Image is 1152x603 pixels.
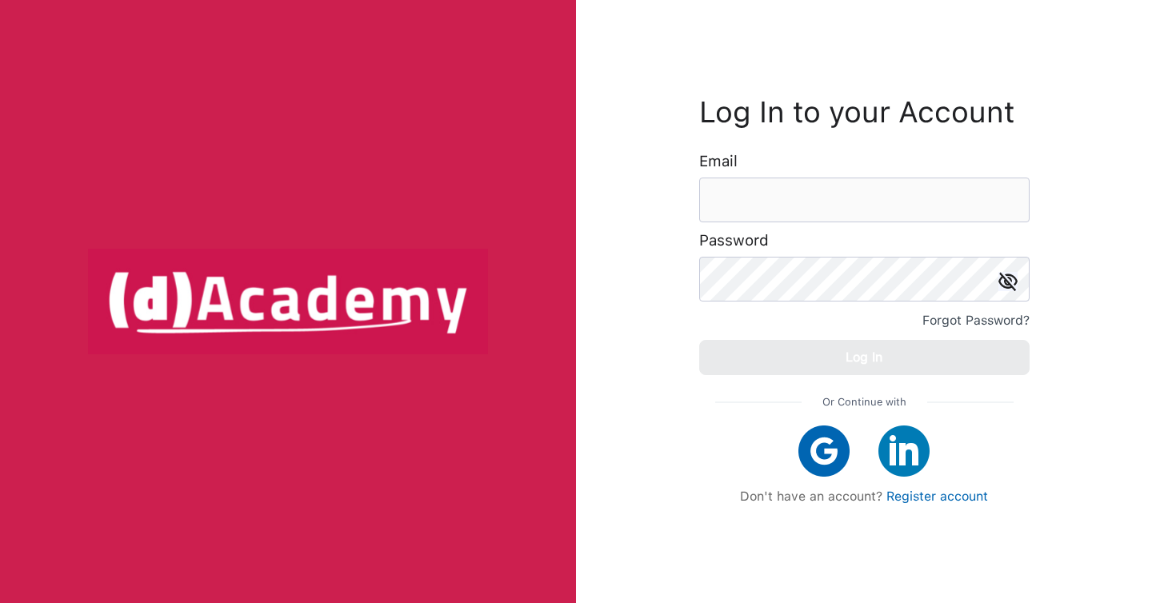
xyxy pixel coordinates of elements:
img: line [927,401,1014,403]
div: Forgot Password? [922,309,1030,332]
img: logo [88,249,488,354]
img: linkedIn icon [878,425,930,477]
button: Log In [699,340,1030,375]
span: Or Continue with [822,391,906,413]
div: Log In [846,346,882,369]
img: icon [998,272,1018,291]
img: google icon [798,425,850,477]
label: Email [699,154,738,170]
h3: Log In to your Account [699,99,1030,126]
img: line [715,401,802,403]
a: Register account [886,489,988,504]
div: Don't have an account? [715,489,1014,504]
label: Password [699,233,769,249]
